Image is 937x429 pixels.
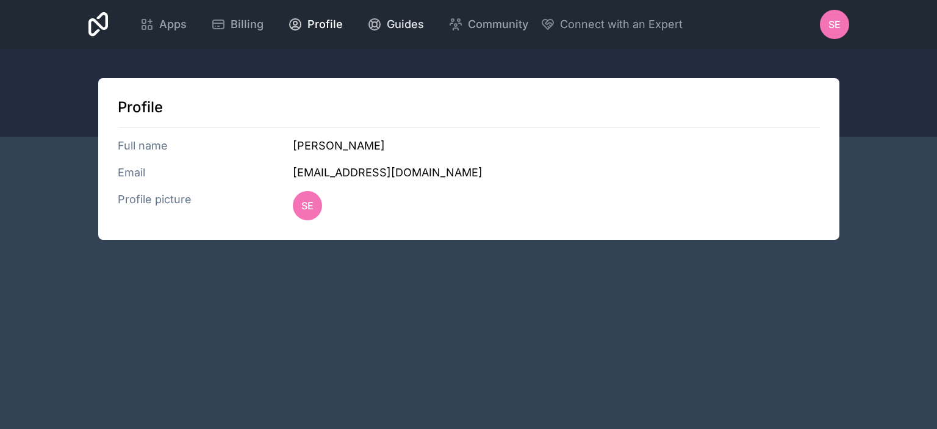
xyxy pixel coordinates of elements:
span: Connect with an Expert [560,16,683,33]
a: Guides [357,11,434,38]
span: Billing [231,16,264,33]
button: Connect with an Expert [540,16,683,33]
a: Community [439,11,538,38]
span: SE [301,198,314,213]
span: SE [828,17,841,32]
h3: [PERSON_NAME] [293,137,819,154]
h3: Full name [118,137,293,154]
h3: Profile picture [118,191,293,220]
span: Community [468,16,528,33]
span: Guides [387,16,424,33]
span: Profile [307,16,343,33]
span: Apps [159,16,187,33]
a: Profile [278,11,353,38]
h1: Profile [118,98,820,117]
a: Apps [130,11,196,38]
a: Billing [201,11,273,38]
h3: Email [118,164,293,181]
h3: [EMAIL_ADDRESS][DOMAIN_NAME] [293,164,819,181]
